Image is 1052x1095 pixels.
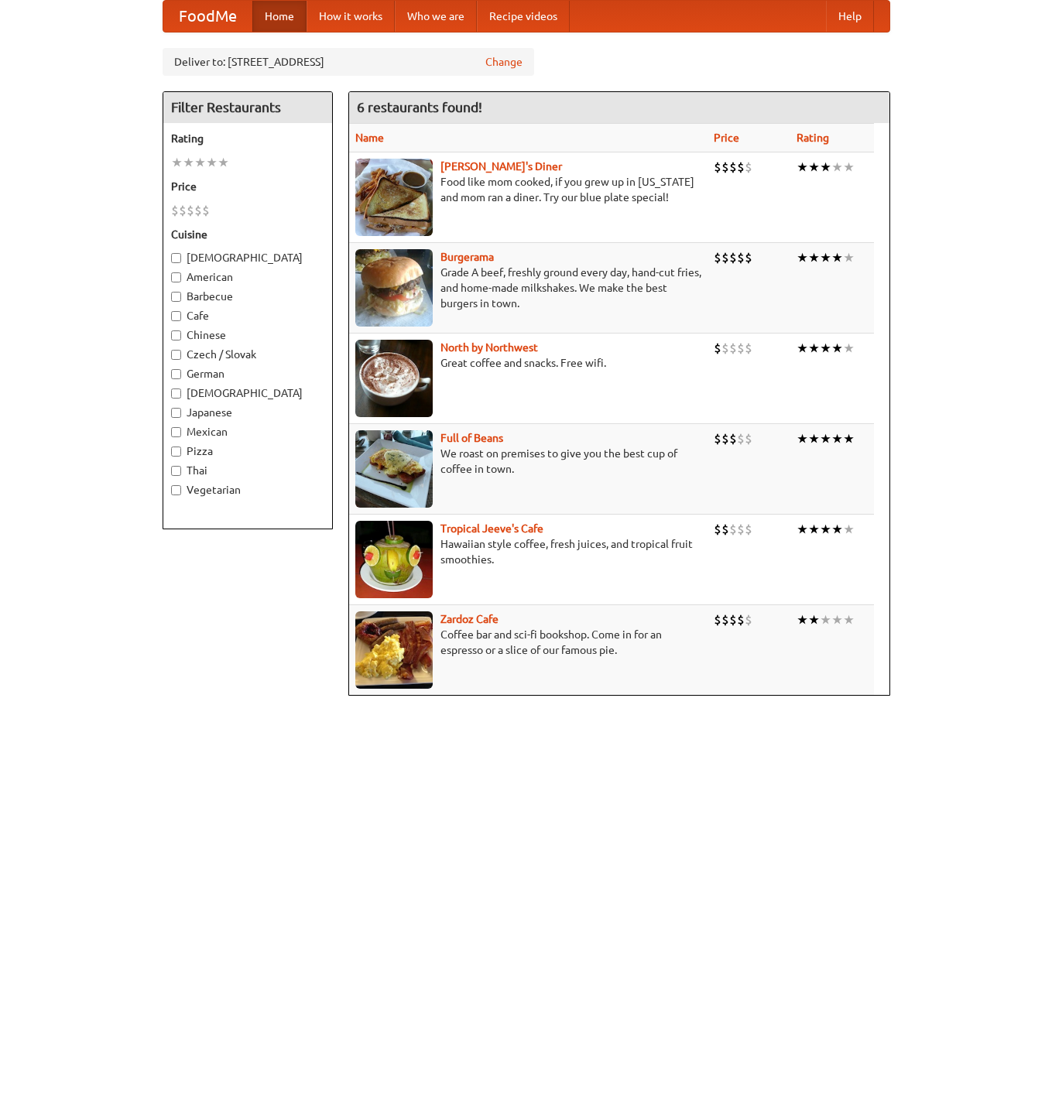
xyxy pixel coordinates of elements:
[808,340,820,357] li: ★
[820,249,831,266] li: ★
[745,430,752,447] li: $
[737,611,745,628] li: $
[714,430,721,447] li: $
[729,430,737,447] li: $
[307,1,395,32] a: How it works
[171,292,181,302] input: Barbecue
[171,311,181,321] input: Cafe
[179,202,187,219] li: $
[440,341,538,354] b: North by Northwest
[194,202,202,219] li: $
[808,611,820,628] li: ★
[355,249,433,327] img: burgerama.jpg
[171,250,324,265] label: [DEMOGRAPHIC_DATA]
[843,159,855,176] li: ★
[820,430,831,447] li: ★
[171,327,324,343] label: Chinese
[171,227,324,242] h5: Cuisine
[171,447,181,457] input: Pizza
[355,355,701,371] p: Great coffee and snacks. Free wifi.
[355,446,701,477] p: We roast on premises to give you the best cup of coffee in town.
[440,432,503,444] a: Full of Beans
[714,249,721,266] li: $
[797,249,808,266] li: ★
[171,482,324,498] label: Vegetarian
[440,160,562,173] a: [PERSON_NAME]'s Diner
[171,385,324,401] label: [DEMOGRAPHIC_DATA]
[714,521,721,538] li: $
[737,249,745,266] li: $
[820,340,831,357] li: ★
[745,249,752,266] li: $
[485,54,523,70] a: Change
[714,611,721,628] li: $
[163,92,332,123] h4: Filter Restaurants
[252,1,307,32] a: Home
[826,1,874,32] a: Help
[355,627,701,658] p: Coffee bar and sci-fi bookshop. Come in for an espresso or a slice of our famous pie.
[171,347,324,362] label: Czech / Slovak
[395,1,477,32] a: Who we are
[355,340,433,417] img: north.jpg
[171,408,181,418] input: Japanese
[745,159,752,176] li: $
[355,611,433,689] img: zardoz.jpg
[171,485,181,495] input: Vegetarian
[808,159,820,176] li: ★
[171,388,181,399] input: [DEMOGRAPHIC_DATA]
[797,132,829,144] a: Rating
[843,430,855,447] li: ★
[440,522,543,535] a: Tropical Jeeve's Cafe
[729,340,737,357] li: $
[831,340,843,357] li: ★
[831,249,843,266] li: ★
[808,249,820,266] li: ★
[797,159,808,176] li: ★
[729,521,737,538] li: $
[202,202,210,219] li: $
[440,251,494,263] a: Burgerama
[729,159,737,176] li: $
[183,154,194,171] li: ★
[714,159,721,176] li: $
[171,466,181,476] input: Thai
[714,340,721,357] li: $
[843,611,855,628] li: ★
[737,430,745,447] li: $
[737,521,745,538] li: $
[797,521,808,538] li: ★
[171,443,324,459] label: Pizza
[745,611,752,628] li: $
[797,430,808,447] li: ★
[187,202,194,219] li: $
[721,430,729,447] li: $
[737,340,745,357] li: $
[714,132,739,144] a: Price
[797,340,808,357] li: ★
[171,202,179,219] li: $
[171,269,324,285] label: American
[355,132,384,144] a: Name
[171,330,181,340] input: Chinese
[721,249,729,266] li: $
[171,463,324,478] label: Thai
[721,611,729,628] li: $
[721,159,729,176] li: $
[171,253,181,263] input: [DEMOGRAPHIC_DATA]
[797,611,808,628] li: ★
[820,159,831,176] li: ★
[843,340,855,357] li: ★
[171,131,324,146] h5: Rating
[831,430,843,447] li: ★
[171,366,324,382] label: German
[355,430,433,508] img: beans.jpg
[721,521,729,538] li: $
[808,430,820,447] li: ★
[171,405,324,420] label: Japanese
[737,159,745,176] li: $
[440,613,499,625] b: Zardoz Cafe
